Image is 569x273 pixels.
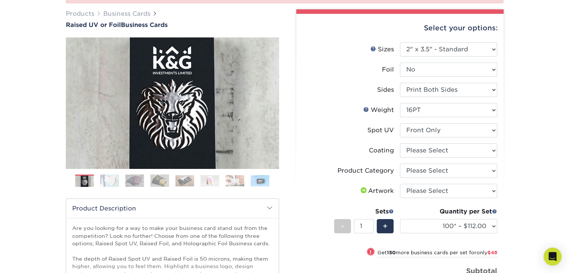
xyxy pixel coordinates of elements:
[66,199,279,218] h2: Product Description
[201,175,219,186] img: Business Cards 06
[363,106,394,115] div: Weight
[302,14,498,42] div: Select your options:
[103,10,150,17] a: Business Cards
[66,10,94,17] a: Products
[341,221,344,232] span: -
[382,65,394,74] div: Foil
[477,250,497,255] span: only
[337,166,394,175] div: Product Category
[125,174,144,187] img: Business Cards 03
[383,221,388,232] span: +
[66,21,121,28] span: Raised UV or Foil
[100,174,119,187] img: Business Cards 02
[75,172,94,191] img: Business Cards 01
[226,175,244,186] img: Business Cards 07
[369,146,394,155] div: Coating
[175,175,194,186] img: Business Cards 05
[251,175,269,186] img: Business Cards 08
[2,250,64,270] iframe: Google Customer Reviews
[544,248,562,266] div: Open Intercom Messenger
[487,250,497,255] span: $48
[66,21,279,28] a: Raised UV or FoilBusiness Cards
[387,250,396,255] strong: 150
[334,207,394,216] div: Sets
[150,174,169,187] img: Business Cards 04
[400,207,497,216] div: Quantity per Set
[370,45,394,54] div: Sizes
[66,21,279,28] h1: Business Cards
[370,248,371,256] span: !
[367,126,394,135] div: Spot UV
[359,186,394,195] div: Artwork
[377,85,394,94] div: Sides
[377,250,497,257] small: Get more business cards per set for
